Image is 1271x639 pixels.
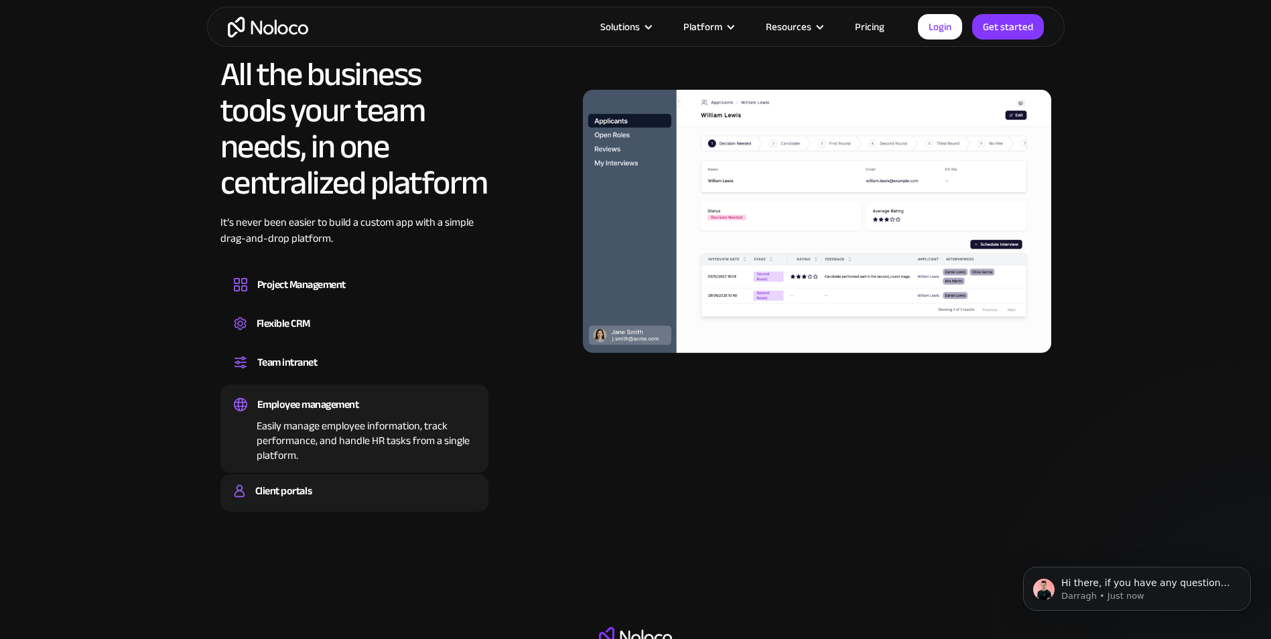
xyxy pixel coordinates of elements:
div: Solutions [600,18,640,35]
div: Solutions [584,18,667,35]
a: Pricing [838,18,901,35]
div: Resources [749,18,838,35]
div: Create a custom CRM that you can adapt to your business’s needs, centralize your workflows, and m... [234,334,475,338]
div: Platform [667,18,749,35]
div: Flexible CRM [257,313,310,334]
div: Project Management [257,275,346,295]
h2: All the business tools your team needs, in one centralized platform [220,56,488,201]
div: Build a secure, fully-branded, and personalized client portal that lets your customers self-serve. [234,501,475,505]
a: Get started [972,14,1044,40]
div: It’s never been easier to build a custom app with a simple drag-and-drop platform. [220,214,488,267]
div: Set up a central space for your team to collaborate, share information, and stay up to date on co... [234,372,475,376]
div: Team intranet [257,352,318,372]
a: Login [918,14,962,40]
div: Easily manage employee information, track performance, and handle HR tasks from a single platform. [234,415,475,463]
iframe: Intercom notifications message [1003,539,1271,632]
div: Resources [766,18,811,35]
div: Platform [683,18,722,35]
div: Design custom project management tools to speed up workflows, track progress, and optimize your t... [234,295,475,299]
div: Client portals [255,481,312,501]
div: Employee management [257,395,359,415]
a: home [228,17,308,38]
